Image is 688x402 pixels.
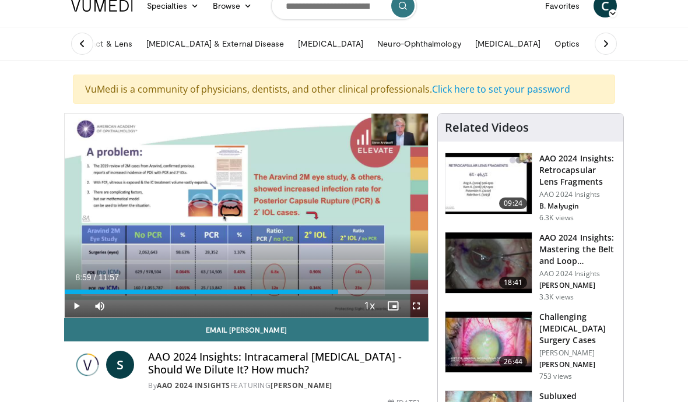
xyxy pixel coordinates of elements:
span: 09:24 [499,198,527,209]
a: Email [PERSON_NAME] [64,318,429,341]
h3: AAO 2024 Insights: Retrocapsular Lens Fragments [539,153,616,188]
span: 8:59 [75,273,91,282]
a: Optics [547,32,587,55]
a: [PERSON_NAME] [271,380,332,390]
h4: Related Videos [445,121,529,135]
a: [MEDICAL_DATA] & External Disease [139,32,291,55]
img: AAO 2024 Insights [73,351,101,379]
button: Play [65,294,88,318]
p: 3.3K views [539,292,574,302]
video-js: Video Player [65,114,428,318]
p: [PERSON_NAME] [539,281,616,290]
h4: AAO 2024 Insights: Intracameral [MEDICAL_DATA] - Should We Dilute It? How much? [148,351,419,376]
a: AAO 2024 Insights [157,380,230,390]
a: [MEDICAL_DATA] [291,32,370,55]
div: By FEATURING [148,380,419,391]
h3: AAO 2024 Insights: Mastering the Belt and Loop Technique [539,232,616,267]
a: 09:24 AAO 2024 Insights: Retrocapsular Lens Fragments AAO 2024 Insights B. Malyugin 6.3K views [445,153,616,223]
img: 22a3a3a3-03de-4b31-bd81-a17540334f4a.150x105_q85_crop-smart_upscale.jpg [445,232,532,293]
button: Enable picture-in-picture mode [381,294,405,318]
div: VuMedi is a community of physicians, dentists, and other clinical professionals. [73,75,615,104]
p: B. Malyugin [539,202,616,211]
p: [PERSON_NAME] [539,348,616,358]
span: 11:57 [99,273,119,282]
a: Click here to set your password [432,83,570,96]
a: 18:41 AAO 2024 Insights: Mastering the Belt and Loop Technique AAO 2024 Insights [PERSON_NAME] 3.... [445,232,616,302]
h3: Challenging [MEDICAL_DATA] Surgery Cases [539,311,616,346]
span: / [94,273,96,282]
button: Playback Rate [358,294,381,318]
div: Progress Bar [65,290,428,294]
img: 05a6f048-9eed-46a7-93e1-844e43fc910c.150x105_q85_crop-smart_upscale.jpg [445,312,532,372]
p: AAO 2024 Insights [539,190,616,199]
a: Neuro-Ophthalmology [370,32,468,55]
p: AAO 2024 Insights [539,269,616,278]
span: 18:41 [499,277,527,288]
button: Mute [88,294,111,318]
p: 6.3K views [539,213,574,223]
p: [PERSON_NAME] [539,360,616,369]
p: 753 views [539,372,572,381]
a: S [106,351,134,379]
img: 01f52a5c-6a53-4eb2-8a1d-dad0d168ea80.150x105_q85_crop-smart_upscale.jpg [445,153,532,214]
span: 26:44 [499,356,527,368]
a: 26:44 Challenging [MEDICAL_DATA] Surgery Cases [PERSON_NAME] [PERSON_NAME] 753 views [445,311,616,381]
button: Fullscreen [405,294,428,318]
a: [MEDICAL_DATA] [468,32,547,55]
